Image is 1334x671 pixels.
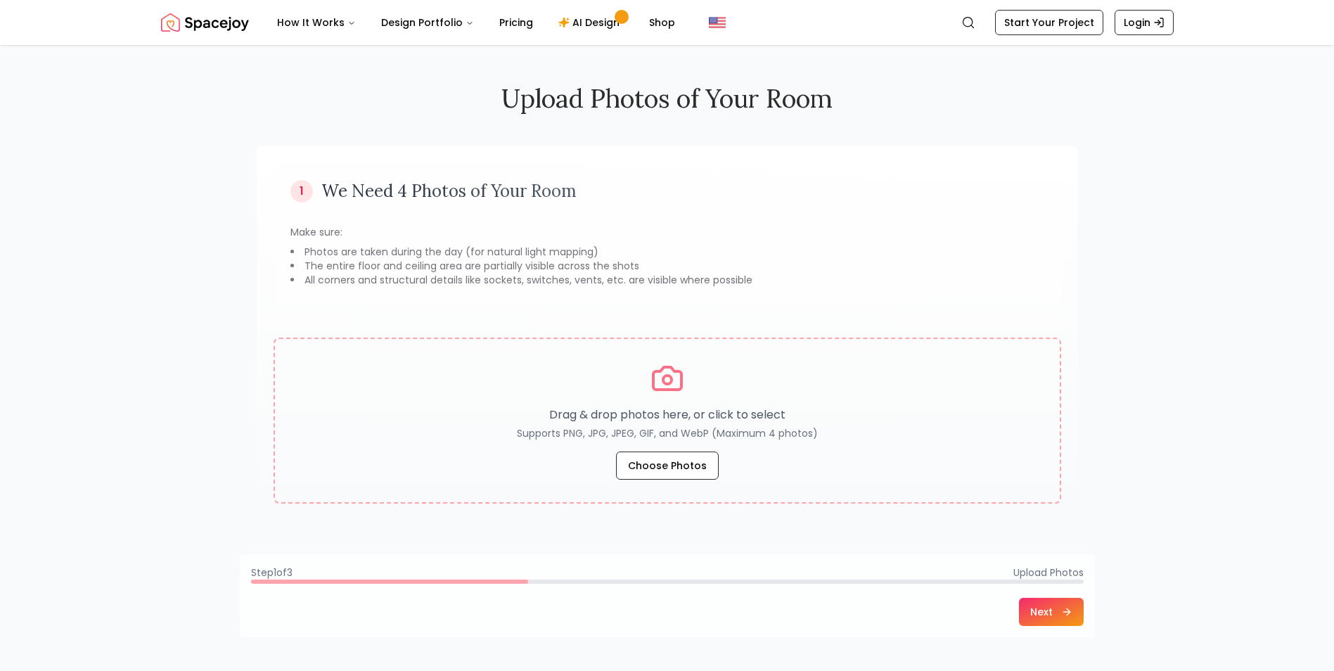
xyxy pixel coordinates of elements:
h2: Upload Photos of Your Room [257,84,1078,113]
p: Make sure: [290,225,1044,239]
button: How It Works [266,8,367,37]
li: All corners and structural details like sockets, switches, vents, etc. are visible where possible [290,273,1044,287]
button: Choose Photos [616,452,719,480]
li: The entire floor and ceiling area are partially visible across the shots [290,259,1044,273]
a: Pricing [488,8,544,37]
a: Login [1115,10,1174,35]
li: Photos are taken during the day (for natural light mapping) [290,245,1044,259]
p: Supports PNG, JPG, JPEG, GIF, and WebP (Maximum 4 photos) [517,426,818,440]
img: United States [709,14,726,31]
button: Design Portfolio [370,8,485,37]
nav: Main [266,8,686,37]
a: AI Design [547,8,635,37]
a: Start Your Project [995,10,1103,35]
span: Step 1 of 3 [251,565,293,580]
div: 1 [290,180,313,203]
a: Shop [638,8,686,37]
a: Spacejoy [161,8,249,37]
h3: We Need 4 Photos of Your Room [321,180,577,203]
img: Spacejoy Logo [161,8,249,37]
button: Next [1019,598,1084,626]
p: Drag & drop photos here, or click to select [517,407,818,423]
span: Upload Photos [1013,565,1084,580]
